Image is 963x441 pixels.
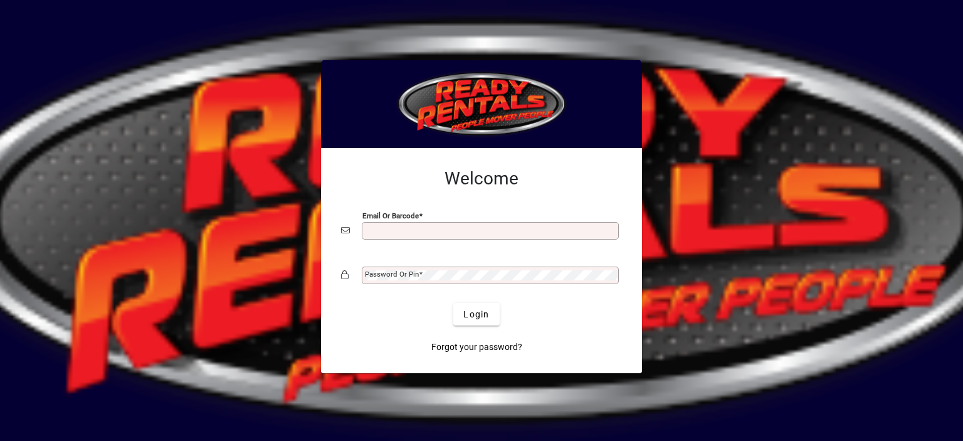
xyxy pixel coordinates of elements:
[341,168,622,189] h2: Welcome
[426,336,527,358] a: Forgot your password?
[463,308,489,321] span: Login
[362,211,419,220] mat-label: Email or Barcode
[453,303,499,326] button: Login
[431,341,522,354] span: Forgot your password?
[365,270,419,279] mat-label: Password or Pin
